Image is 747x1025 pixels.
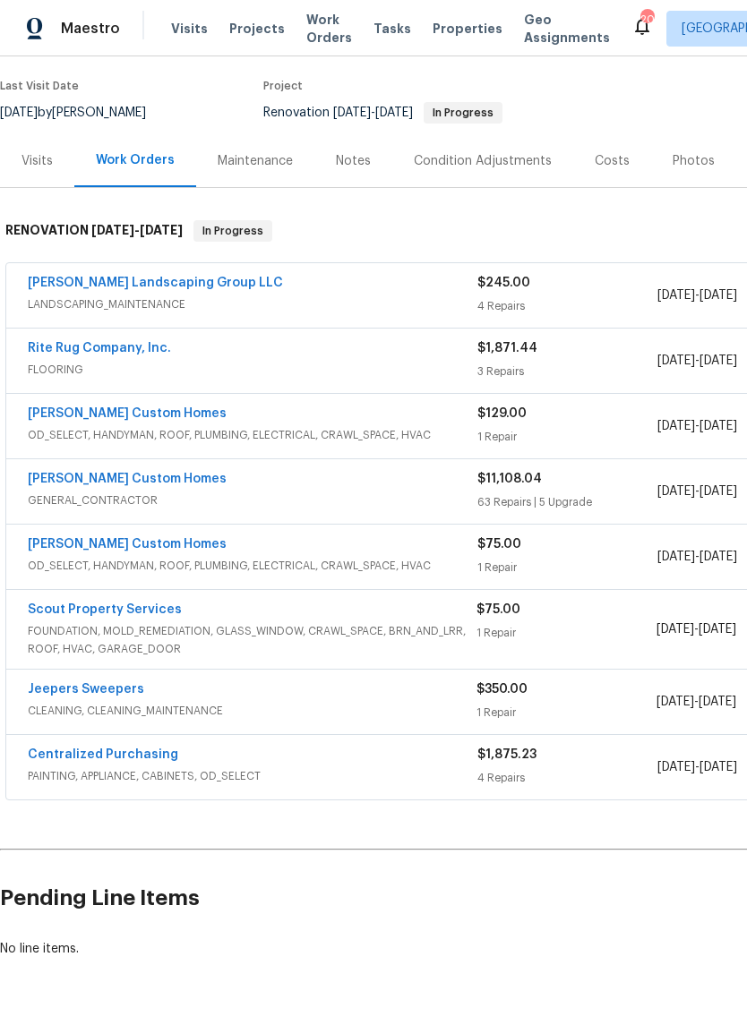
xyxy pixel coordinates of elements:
[657,693,736,711] span: -
[657,696,694,708] span: [DATE]
[263,81,303,91] span: Project
[477,624,656,642] div: 1 Repair
[477,769,657,787] div: 4 Repairs
[28,295,477,313] span: LANDSCAPING_MAINTENANCE
[524,11,610,47] span: Geo Assignments
[195,222,270,240] span: In Progress
[414,152,552,170] div: Condition Adjustments
[477,428,657,446] div: 1 Repair
[477,538,521,551] span: $75.00
[700,354,737,367] span: [DATE]
[28,277,283,289] a: [PERSON_NAME] Landscaping Group LLC
[477,493,657,511] div: 63 Repairs | 5 Upgrade
[477,473,542,485] span: $11,108.04
[477,297,657,315] div: 4 Repairs
[28,426,477,444] span: OD_SELECT, HANDYMAN, ROOF, PLUMBING, ELECTRICAL, CRAWL_SPACE, HVAC
[657,551,695,563] span: [DATE]
[140,224,183,236] span: [DATE]
[657,420,695,432] span: [DATE]
[28,683,144,696] a: Jeepers Sweepers
[640,11,653,29] div: 20
[657,286,737,304] span: -
[477,603,520,616] span: $75.00
[477,363,657,380] div: 3 Repairs
[673,152,715,170] div: Photos
[477,277,530,289] span: $245.00
[657,417,737,435] span: -
[28,622,477,658] span: FOUNDATION, MOLD_REMEDIATION, GLASS_WINDOW, CRAWL_SPACE, BRN_AND_LRR, ROOF, HVAC, GARAGE_DOOR
[700,485,737,498] span: [DATE]
[657,758,737,776] span: -
[657,620,736,638] span: -
[333,107,371,119] span: [DATE]
[700,289,737,302] span: [DATE]
[700,761,737,773] span: [DATE]
[28,748,178,761] a: Centralized Purchasing
[28,361,477,379] span: FLOORING
[657,761,695,773] span: [DATE]
[28,557,477,575] span: OD_SELECT, HANDYMAN, ROOF, PLUMBING, ELECTRICAL, CRAWL_SPACE, HVAC
[28,473,227,485] a: [PERSON_NAME] Custom Homes
[657,485,695,498] span: [DATE]
[28,538,227,551] a: [PERSON_NAME] Custom Homes
[433,20,502,38] span: Properties
[28,342,171,354] a: Rite Rug Company, Inc.
[306,11,352,47] span: Work Orders
[263,107,502,119] span: Renovation
[375,107,413,119] span: [DATE]
[699,623,736,636] span: [DATE]
[700,551,737,563] span: [DATE]
[657,623,694,636] span: [DATE]
[477,559,657,577] div: 1 Repair
[171,20,208,38] span: Visits
[28,491,477,509] span: GENERAL_CONTRACTOR
[657,354,695,367] span: [DATE]
[657,289,695,302] span: [DATE]
[595,152,630,170] div: Costs
[61,20,120,38] span: Maestro
[21,152,53,170] div: Visits
[28,702,477,720] span: CLEANING, CLEANING_MAINTENANCE
[657,548,737,566] span: -
[699,696,736,708] span: [DATE]
[333,107,413,119] span: -
[91,224,183,236] span: -
[657,352,737,370] span: -
[336,152,371,170] div: Notes
[229,20,285,38] span: Projects
[91,224,134,236] span: [DATE]
[373,22,411,35] span: Tasks
[96,151,175,169] div: Work Orders
[477,683,528,696] span: $350.00
[477,407,527,420] span: $129.00
[477,748,537,761] span: $1,875.23
[28,407,227,420] a: [PERSON_NAME] Custom Homes
[218,152,293,170] div: Maintenance
[657,483,737,500] span: -
[5,220,183,242] h6: RENOVATION
[477,704,656,722] div: 1 Repair
[700,420,737,432] span: [DATE]
[28,767,477,785] span: PAINTING, APPLIANCE, CABINETS, OD_SELECT
[28,603,182,616] a: Scout Property Services
[477,342,537,354] span: $1,871.44
[425,107,501,118] span: In Progress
